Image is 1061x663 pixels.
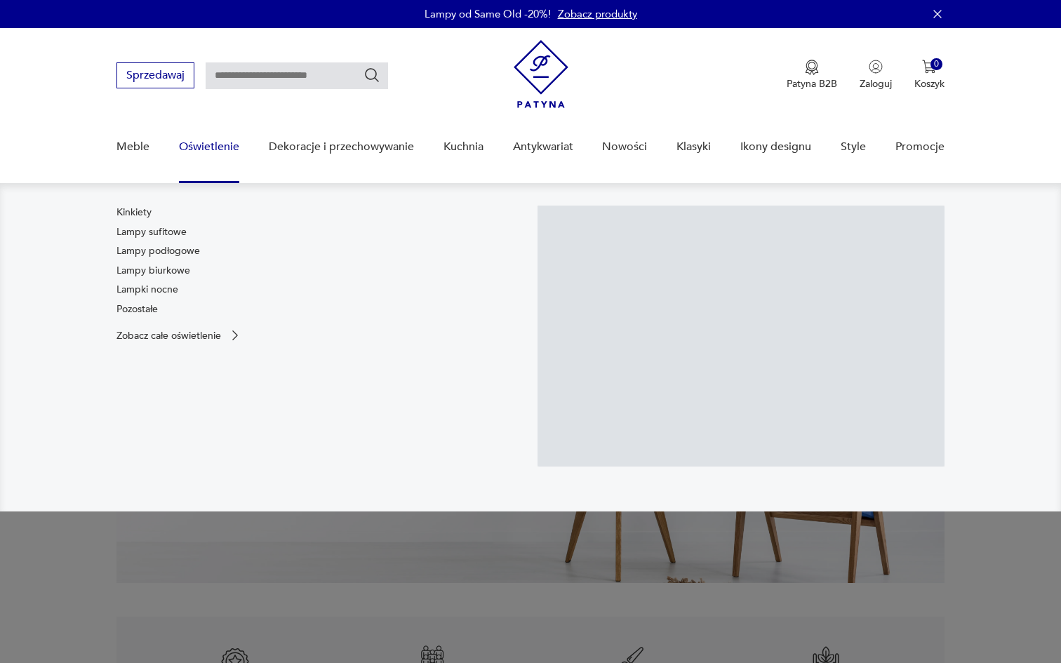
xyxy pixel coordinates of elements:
a: Lampy podłogowe [116,244,200,258]
a: Ikony designu [740,120,811,174]
div: 0 [930,58,942,70]
button: Szukaj [363,67,380,83]
p: Patyna B2B [787,77,837,91]
a: Dekoracje i przechowywanie [269,120,414,174]
p: Koszyk [914,77,945,91]
a: Sprzedawaj [116,72,194,81]
a: Kinkiety [116,206,152,220]
img: Ikonka użytkownika [869,60,883,74]
a: Oświetlenie [179,120,239,174]
p: Zobacz całe oświetlenie [116,331,221,340]
a: Lampy biurkowe [116,264,190,278]
p: Lampy od Same Old -20%! [425,7,551,21]
a: Zobacz produkty [558,7,637,21]
a: Promocje [895,120,945,174]
img: Ikona koszyka [922,60,936,74]
a: Nowości [602,120,647,174]
button: Sprzedawaj [116,62,194,88]
a: Ikona medaluPatyna B2B [787,60,837,91]
a: Lampy sufitowe [116,225,187,239]
a: Klasyki [676,120,711,174]
img: Ikona medalu [805,60,819,75]
a: Zobacz całe oświetlenie [116,328,242,342]
a: Kuchnia [443,120,483,174]
a: Style [841,120,866,174]
a: Lampki nocne [116,283,178,297]
a: Pozostałe [116,302,158,316]
button: Zaloguj [860,60,892,91]
img: Patyna - sklep z meblami i dekoracjami vintage [514,40,568,108]
button: 0Koszyk [914,60,945,91]
a: Meble [116,120,149,174]
button: Patyna B2B [787,60,837,91]
p: Zaloguj [860,77,892,91]
a: Antykwariat [513,120,573,174]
